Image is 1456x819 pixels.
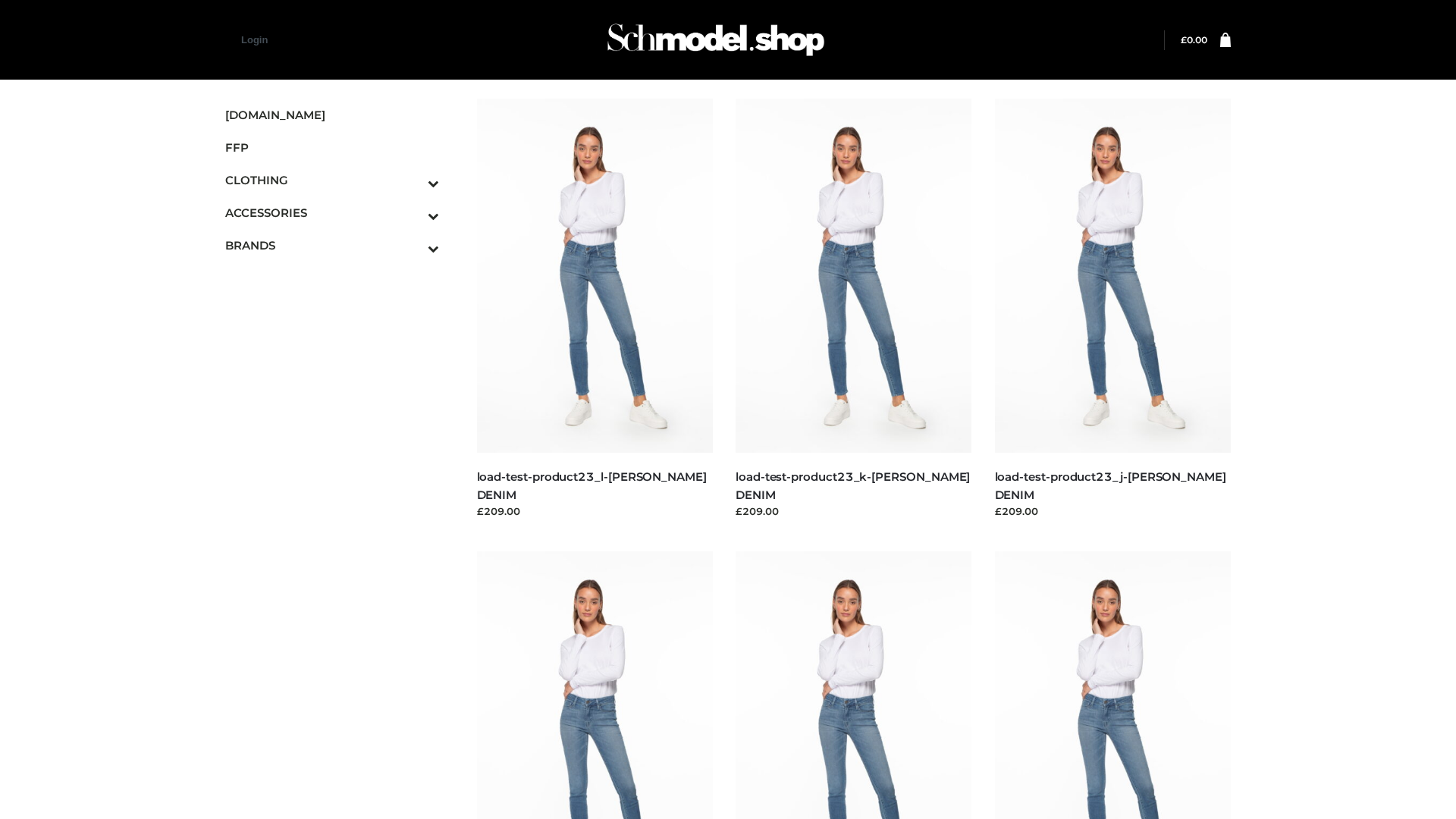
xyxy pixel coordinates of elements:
button: Toggle Submenu [386,229,439,262]
a: load-test-product23_k-[PERSON_NAME] DENIM [736,469,970,501]
div: £209.00 [736,504,972,519]
a: BRANDSToggle Submenu [225,229,439,262]
a: Login [241,34,268,45]
img: Schmodel Admin 964 [602,10,830,70]
bdi: 0.00 [1181,34,1207,45]
span: £ [1181,34,1187,45]
span: FFP [225,139,439,156]
a: £0.00 [1181,34,1207,45]
button: Toggle Submenu [386,196,439,229]
span: ACCESSORIES [225,204,439,221]
div: £209.00 [995,504,1232,519]
button: Toggle Submenu [386,164,439,196]
span: [DOMAIN_NAME] [225,106,439,124]
a: ACCESSORIESToggle Submenu [225,196,439,229]
a: FFP [225,131,439,164]
a: [DOMAIN_NAME] [225,99,439,131]
a: load-test-product23_l-[PERSON_NAME] DENIM [477,469,707,501]
span: BRANDS [225,237,439,254]
span: CLOTHING [225,171,439,189]
a: CLOTHINGToggle Submenu [225,164,439,196]
div: £209.00 [477,504,714,519]
a: load-test-product23_j-[PERSON_NAME] DENIM [995,469,1226,501]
